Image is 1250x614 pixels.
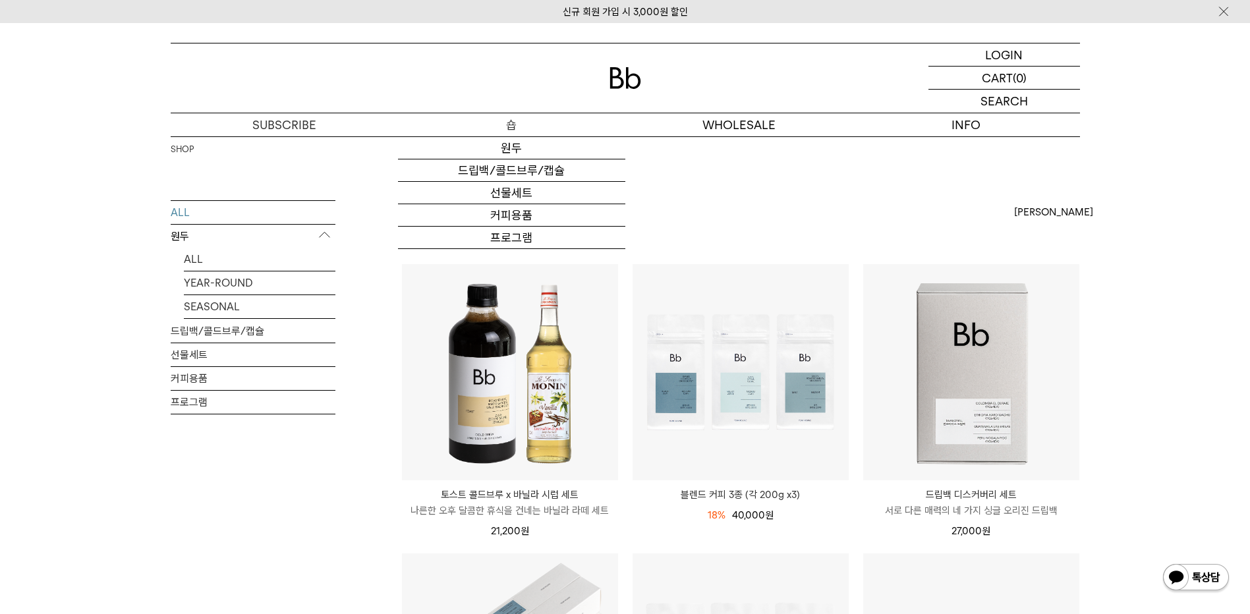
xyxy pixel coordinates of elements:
p: 드립백 디스커버리 세트 [863,487,1079,503]
img: 카카오톡 채널 1:1 채팅 버튼 [1162,563,1230,594]
p: CART [982,67,1013,89]
p: 나른한 오후 달콤한 휴식을 건네는 바닐라 라떼 세트 [402,503,618,518]
span: 원 [765,509,774,521]
a: 프로그램 [171,391,335,414]
p: WHOLESALE [625,113,853,136]
a: 드립백/콜드브루/캡슐 [171,320,335,343]
a: SEASONAL [184,295,335,318]
a: LOGIN [928,43,1080,67]
img: 로고 [610,67,641,89]
a: SHOP [171,143,194,156]
a: 선물세트 [171,343,335,366]
a: YEAR-ROUND [184,271,335,294]
a: SUBSCRIBE [171,113,398,136]
a: CART (0) [928,67,1080,90]
a: 숍 [398,113,625,136]
a: 프로그램 [398,227,625,249]
img: 블렌드 커피 3종 (각 200g x3) [633,264,849,480]
a: 블렌드 커피 3종 (각 200g x3) [633,487,849,503]
a: 커피용품 [171,367,335,390]
a: 토스트 콜드브루 x 바닐라 시럽 세트 나른한 오후 달콤한 휴식을 건네는 바닐라 라떼 세트 [402,487,618,518]
a: ALL [184,248,335,271]
img: 드립백 디스커버리 세트 [863,264,1079,480]
a: 원두 [398,137,625,159]
div: 18% [708,507,725,523]
span: [PERSON_NAME] [1014,204,1093,220]
span: 40,000 [732,509,774,521]
a: ALL [171,201,335,224]
a: 신규 회원 가입 시 3,000원 할인 [563,6,688,18]
p: 토스트 콜드브루 x 바닐라 시럽 세트 [402,487,618,503]
img: 토스트 콜드브루 x 바닐라 시럽 세트 [402,264,618,480]
a: 드립백/콜드브루/캡슐 [398,159,625,182]
span: 27,000 [952,525,990,537]
p: INFO [853,113,1080,136]
span: 원 [521,525,529,537]
p: 서로 다른 매력의 네 가지 싱글 오리진 드립백 [863,503,1079,518]
a: 커피용품 [398,204,625,227]
a: 선물세트 [398,182,625,204]
p: 원두 [171,225,335,248]
p: SEARCH [980,90,1028,113]
span: 21,200 [491,525,529,537]
span: 원 [982,525,990,537]
a: 드립백 디스커버리 세트 서로 다른 매력의 네 가지 싱글 오리진 드립백 [863,487,1079,518]
p: (0) [1013,67,1027,89]
p: LOGIN [985,43,1023,66]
